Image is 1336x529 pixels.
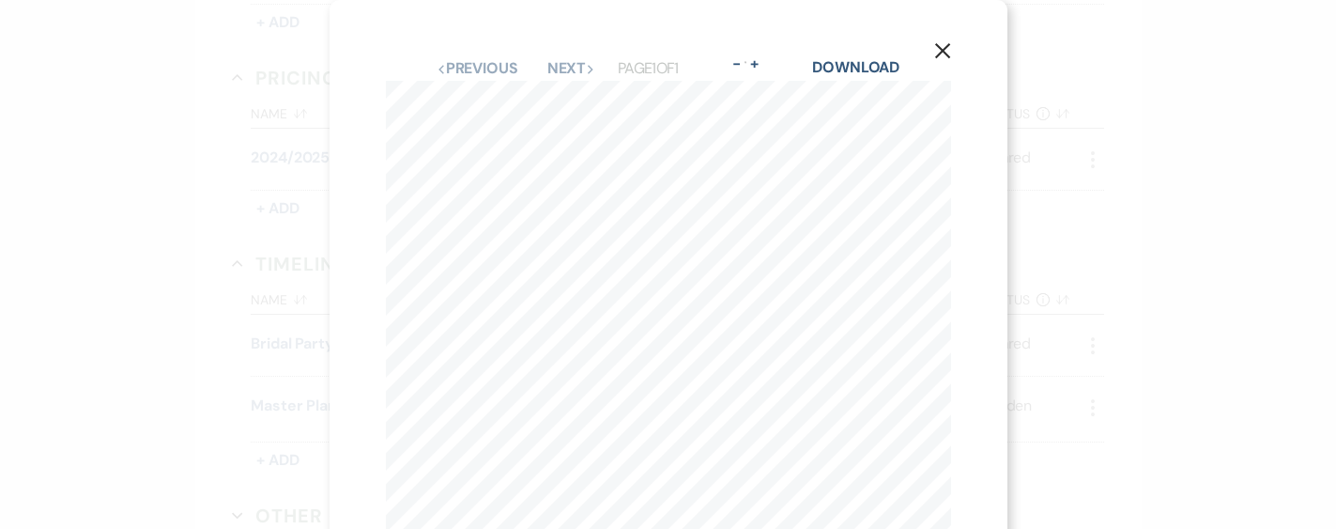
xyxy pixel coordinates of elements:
[547,61,596,76] button: Next
[812,57,899,77] a: Download
[618,56,679,81] p: Page 1 of 1
[746,56,761,71] button: +
[437,61,518,76] button: Previous
[729,56,745,71] button: -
